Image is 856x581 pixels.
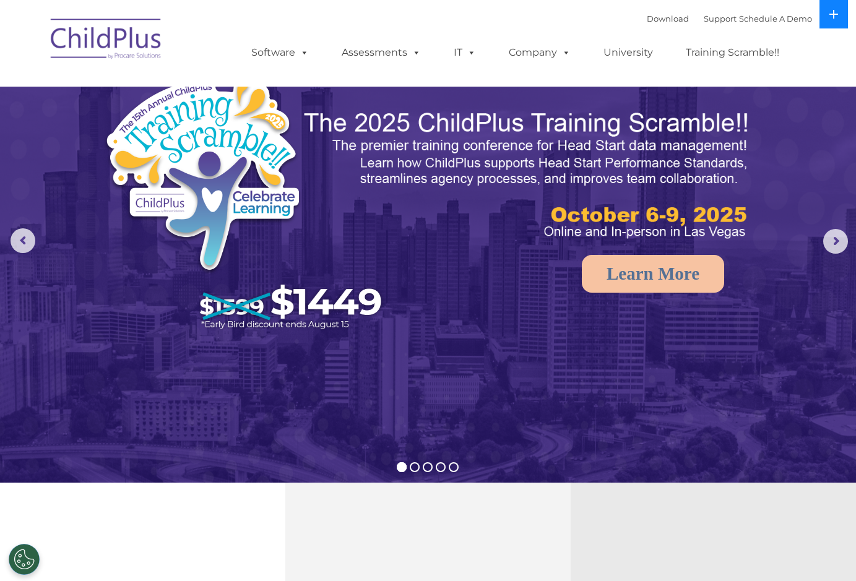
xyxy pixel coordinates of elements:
a: IT [441,40,488,65]
a: Company [496,40,583,65]
a: Assessments [329,40,433,65]
a: Learn More [582,255,724,293]
iframe: Chat Widget [654,447,856,581]
span: Phone number [172,132,225,142]
span: Last name [172,82,210,91]
button: Cookies Settings [9,544,40,575]
a: Download [647,14,689,24]
img: ChildPlus by Procare Solutions [45,10,168,72]
a: Support [704,14,737,24]
a: Software [239,40,321,65]
a: Training Scramble!! [673,40,792,65]
a: University [591,40,665,65]
font: | [647,14,812,24]
a: Schedule A Demo [739,14,812,24]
